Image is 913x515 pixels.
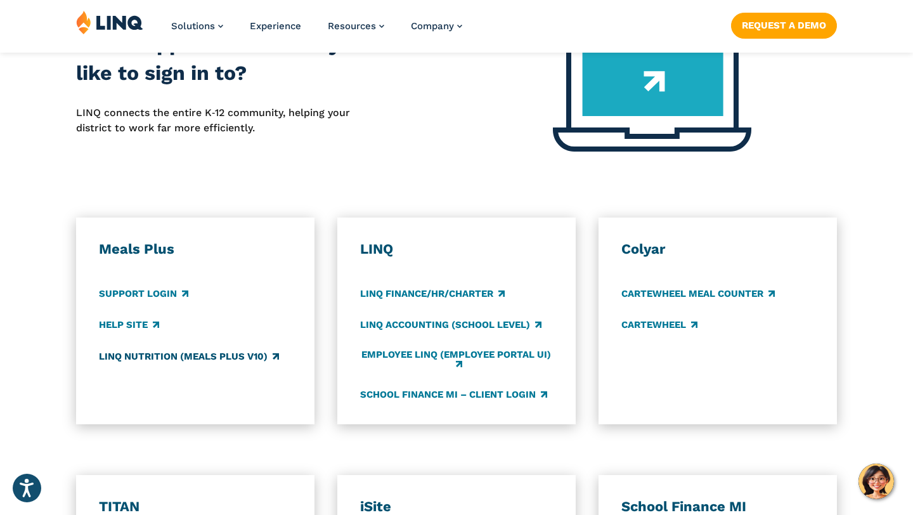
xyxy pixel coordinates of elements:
a: Solutions [171,20,223,32]
a: School Finance MI – Client Login [360,388,547,401]
h2: Which application would you like to sign in to? [76,30,380,88]
h3: Meals Plus [99,240,292,258]
a: Employee LINQ (Employee Portal UI) [360,349,553,370]
a: Request a Demo [731,13,837,38]
a: Support Login [99,287,188,301]
nav: Primary Navigation [171,10,462,52]
a: LINQ Nutrition (Meals Plus v10) [99,349,279,363]
a: LINQ Accounting (school level) [360,318,541,332]
a: Company [411,20,462,32]
button: Hello, have a question? Let’s chat. [858,464,894,499]
span: Resources [328,20,376,32]
h3: Colyar [621,240,814,258]
nav: Button Navigation [731,10,837,38]
h3: LINQ [360,240,553,258]
a: CARTEWHEEL Meal Counter [621,287,775,301]
a: Experience [250,20,301,32]
a: Resources [328,20,384,32]
a: CARTEWHEEL [621,318,697,332]
a: Help Site [99,318,159,332]
a: LINQ Finance/HR/Charter [360,287,505,301]
span: Company [411,20,454,32]
img: LINQ | K‑12 Software [76,10,143,34]
span: Solutions [171,20,215,32]
p: LINQ connects the entire K‑12 community, helping your district to work far more efficiently. [76,105,380,136]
